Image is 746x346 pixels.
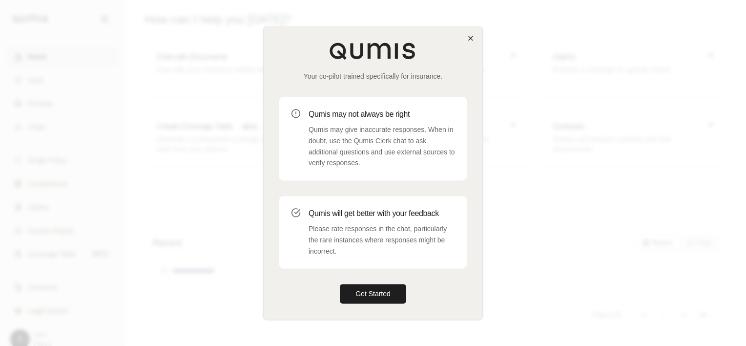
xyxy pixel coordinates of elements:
h3: Qumis may not always be right [309,108,455,120]
p: Please rate responses in the chat, particularly the rare instances where responses might be incor... [309,223,455,257]
img: Qumis Logo [329,42,417,60]
h3: Qumis will get better with your feedback [309,208,455,219]
p: Your co-pilot trained specifically for insurance. [279,71,467,81]
button: Get Started [340,284,406,304]
p: Qumis may give inaccurate responses. When in doubt, use the Qumis Clerk chat to ask additional qu... [309,124,455,169]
